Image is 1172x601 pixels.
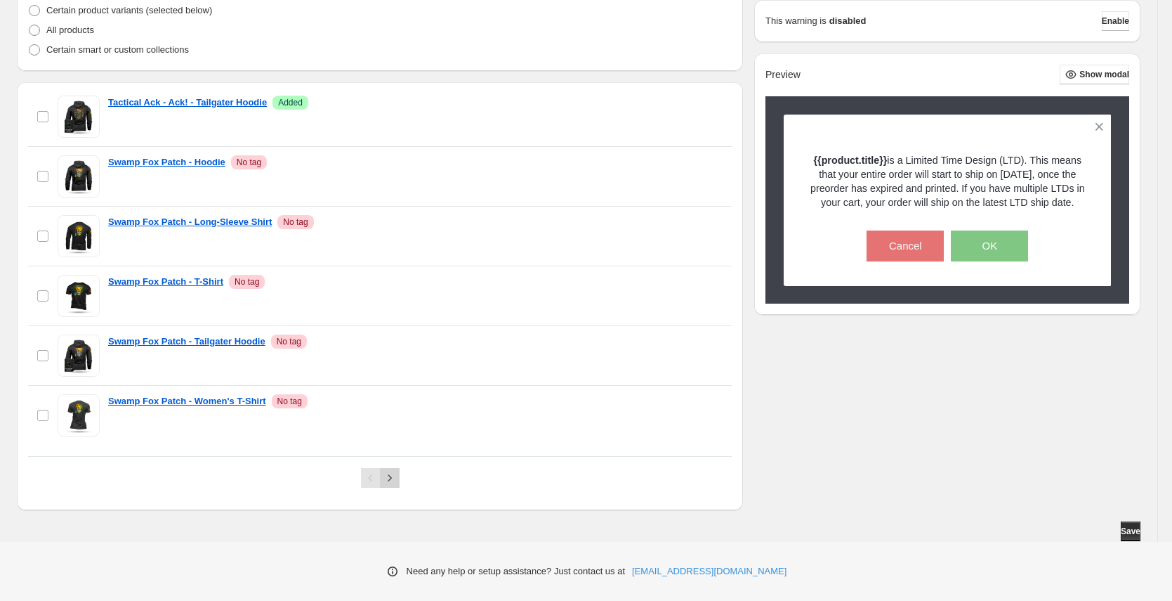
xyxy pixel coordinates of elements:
[108,335,265,349] a: Swamp Fox Patch - Tailgater Hoodie
[1079,69,1129,80] span: Show modal
[277,336,301,347] span: No tag
[814,155,888,166] strong: {{product.title}}
[46,43,189,57] p: Certain smart or custom collections
[108,215,272,229] a: Swamp Fox Patch - Long-Sleeve Shirt
[235,276,259,287] span: No tag
[283,217,308,228] span: No tag
[46,5,212,15] span: Certain product variants (selected below)
[1060,65,1129,84] button: Show modal
[108,155,225,169] a: Swamp Fox Patch - Hoodie
[765,69,801,81] h2: Preview
[808,153,1087,209] p: is a Limited Time Design (LTD). This means that your entire order will start to ship on [DATE], o...
[1121,522,1140,541] button: Save
[829,14,867,28] strong: disabled
[277,396,302,407] span: No tag
[1102,11,1129,31] button: Enable
[867,231,944,261] button: Cancel
[1102,15,1129,27] span: Enable
[108,275,223,289] a: Swamp Fox Patch - T-Shirt
[765,14,827,28] p: This warning is
[361,468,400,488] nav: Pagination
[108,394,266,408] a: Swamp Fox Patch - Women's T-Shirt
[108,96,267,110] a: Tactical Ack - Ack! - Tailgater Hoodie
[951,231,1028,261] button: OK
[278,97,303,108] span: Added
[632,564,786,579] a: [EMAIL_ADDRESS][DOMAIN_NAME]
[237,157,261,168] span: No tag
[1121,526,1140,537] span: Save
[380,468,400,488] button: Next
[46,23,94,37] p: All products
